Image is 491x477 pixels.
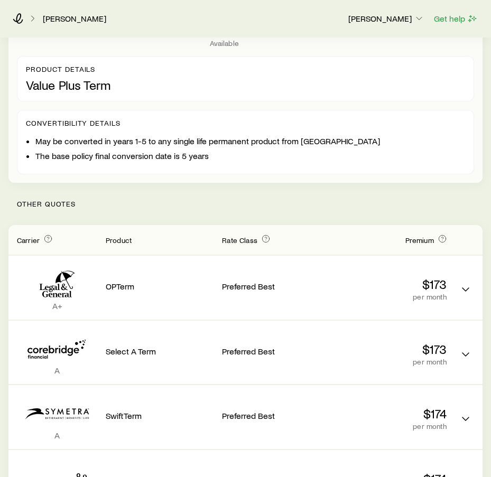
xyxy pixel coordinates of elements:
[106,281,214,292] p: OPTerm
[405,236,434,245] span: Premium
[210,39,282,48] p: Available
[106,236,132,245] span: Product
[17,301,97,311] p: A+
[106,410,214,421] p: SwiftTerm
[222,346,330,357] p: Preferred Best
[35,151,465,161] li: The base policy final conversion date is 5 years
[339,358,447,366] p: per month
[8,183,483,225] p: Other Quotes
[26,119,465,127] p: Convertibility Details
[433,13,478,25] button: Get help
[106,346,214,357] p: Select A Term
[348,13,425,25] button: [PERSON_NAME]
[42,14,107,24] a: [PERSON_NAME]
[17,236,40,245] span: Carrier
[17,365,97,376] p: A
[222,281,330,292] p: Preferred Best
[348,13,424,24] p: [PERSON_NAME]
[339,293,447,301] p: per month
[339,406,447,421] p: $174
[35,136,465,146] li: May be converted in years 1-5 to any single life permanent product from [GEOGRAPHIC_DATA]
[339,277,447,292] p: $173
[339,342,447,357] p: $173
[17,430,97,441] p: A
[26,78,465,92] p: Value Plus Term
[222,236,257,245] span: Rate Class
[339,422,447,431] p: per month
[26,65,465,73] p: Product details
[222,410,330,421] p: Preferred Best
